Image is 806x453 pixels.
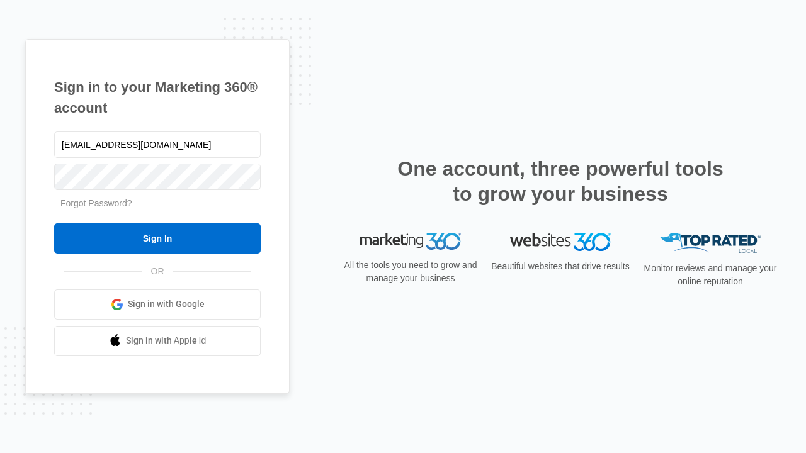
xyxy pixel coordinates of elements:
[660,233,761,254] img: Top Rated Local
[54,289,261,320] a: Sign in with Google
[490,260,631,273] p: Beautiful websites that drive results
[394,156,727,206] h2: One account, three powerful tools to grow your business
[128,298,205,311] span: Sign in with Google
[142,265,173,278] span: OR
[510,233,611,251] img: Websites 360
[54,223,261,254] input: Sign In
[60,198,132,208] a: Forgot Password?
[340,259,481,285] p: All the tools you need to grow and manage your business
[126,334,207,347] span: Sign in with Apple Id
[360,233,461,250] img: Marketing 360
[640,262,781,288] p: Monitor reviews and manage your online reputation
[54,131,261,158] input: Email
[54,326,261,356] a: Sign in with Apple Id
[54,77,261,118] h1: Sign in to your Marketing 360® account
